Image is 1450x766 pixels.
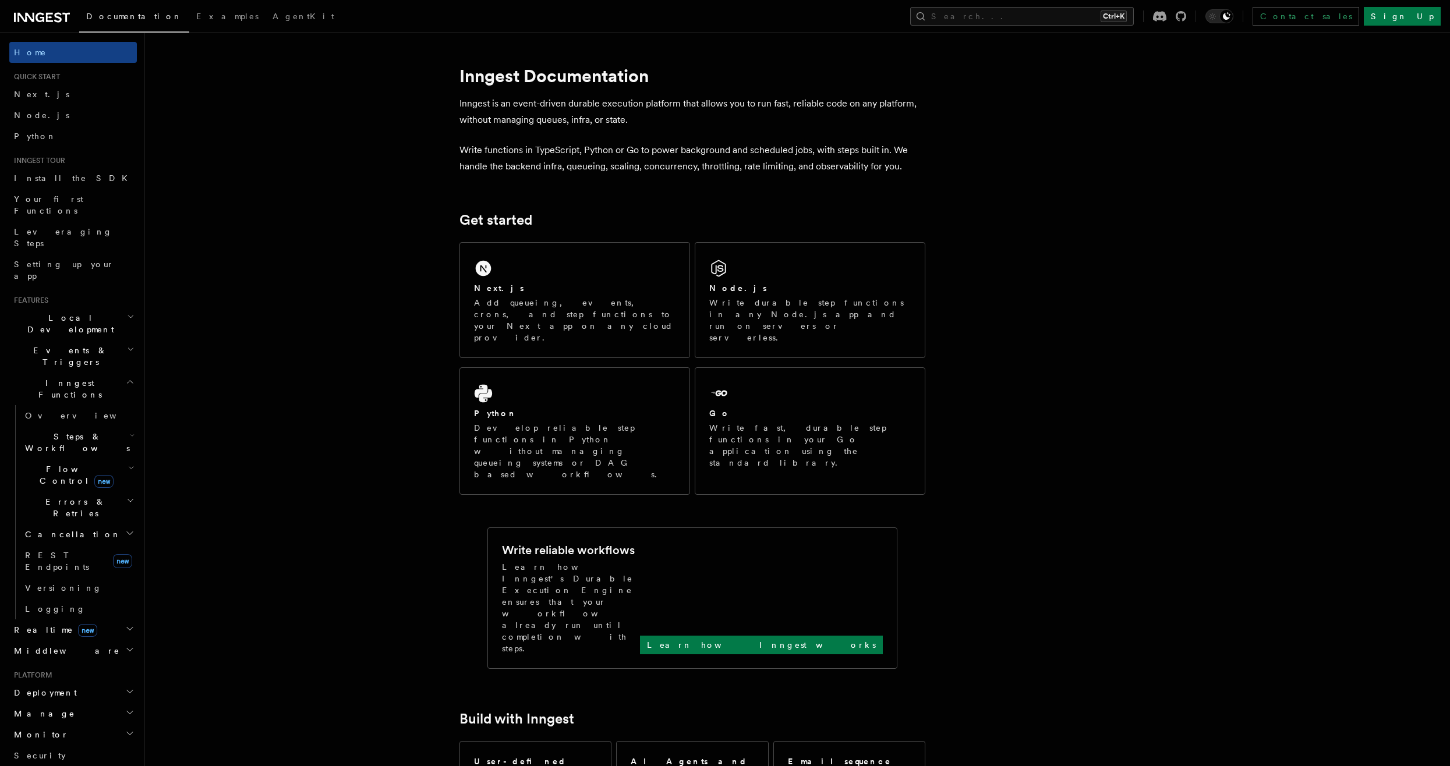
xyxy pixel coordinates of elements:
a: Your first Functions [9,189,137,221]
button: Errors & Retries [20,491,137,524]
span: Python [14,132,56,141]
span: Local Development [9,312,127,335]
button: Events & Triggers [9,340,137,373]
a: Node.js [9,105,137,126]
a: Next.jsAdd queueing, events, crons, and step functions to your Next app on any cloud provider. [459,242,690,358]
a: Setting up your app [9,254,137,286]
span: new [78,624,97,637]
p: Develop reliable step functions in Python without managing queueing systems or DAG based workflows. [474,422,676,480]
a: Security [9,745,137,766]
button: Deployment [9,682,137,703]
a: GoWrite fast, durable step functions in your Go application using the standard library. [695,367,925,495]
span: Node.js [14,111,69,120]
span: Documentation [86,12,182,21]
h2: Next.js [474,282,524,294]
a: AgentKit [266,3,341,31]
p: Write durable step functions in any Node.js app and run on servers or serverless. [709,297,911,343]
button: Cancellation [20,524,137,545]
a: Examples [189,3,266,31]
a: PythonDevelop reliable step functions in Python without managing queueing systems or DAG based wo... [459,367,690,495]
a: Learn how Inngest works [640,636,883,654]
span: Examples [196,12,259,21]
button: Realtimenew [9,619,137,640]
p: Write functions in TypeScript, Python or Go to power background and scheduled jobs, with steps bu... [459,142,925,175]
span: Leveraging Steps [14,227,112,248]
p: Add queueing, events, crons, and step functions to your Next app on any cloud provider. [474,297,676,343]
a: Leveraging Steps [9,221,137,254]
button: Search...Ctrl+K [910,7,1134,26]
span: Errors & Retries [20,496,126,519]
span: Home [14,47,47,58]
h2: Python [474,407,517,419]
span: Logging [25,604,86,613]
a: Python [9,126,137,147]
a: Get started [459,212,532,228]
a: Sign Up [1364,7,1441,26]
button: Manage [9,703,137,724]
p: Learn how Inngest's Durable Execution Engine ensures that your workflow already run until complet... [502,561,640,654]
span: Events & Triggers [9,345,127,368]
span: Monitor [9,729,69,740]
button: Middleware [9,640,137,661]
button: Flow Controlnew [20,459,137,491]
span: Next.js [14,90,69,99]
span: Inngest Functions [9,377,126,400]
h2: Go [709,407,730,419]
span: Security [14,751,66,760]
a: Node.jsWrite durable step functions in any Node.js app and run on servers or serverless. [695,242,925,358]
span: Deployment [9,687,77,698]
span: REST Endpoints [25,551,89,572]
div: Inngest Functions [9,405,137,619]
span: new [113,554,132,568]
button: Inngest Functions [9,373,137,405]
span: Features [9,296,48,305]
span: Flow Control [20,463,128,487]
span: Platform [9,671,52,680]
span: AgentKit [273,12,334,21]
p: Write fast, durable step functions in your Go application using the standard library. [709,422,911,469]
a: Next.js [9,84,137,105]
kbd: Ctrl+K [1101,10,1127,22]
a: Versioning [20,577,137,598]
h1: Inngest Documentation [459,65,925,86]
a: Overview [20,405,137,426]
a: Home [9,42,137,63]
span: Your first Functions [14,194,83,215]
span: Install the SDK [14,173,135,183]
span: Steps & Workflows [20,431,130,454]
p: Inngest is an event-driven durable execution platform that allows you to run fast, reliable code ... [459,95,925,128]
button: Toggle dark mode [1205,9,1233,23]
button: Local Development [9,307,137,340]
span: new [94,475,114,488]
a: REST Endpointsnew [20,545,137,577]
span: Realtime [9,624,97,636]
span: Quick start [9,72,60,81]
span: Setting up your app [14,260,114,281]
h2: Write reliable workflows [502,542,635,558]
a: Install the SDK [9,168,137,189]
a: Build with Inngest [459,711,574,727]
span: Cancellation [20,529,121,540]
button: Steps & Workflows [20,426,137,459]
h2: Node.js [709,282,767,294]
a: Contact sales [1253,7,1359,26]
span: Manage [9,708,75,719]
span: Inngest tour [9,156,65,165]
span: Middleware [9,645,120,657]
a: Logging [20,598,137,619]
span: Overview [25,411,145,420]
a: Documentation [79,3,189,33]
span: Versioning [25,583,102,593]
button: Monitor [9,724,137,745]
p: Learn how Inngest works [647,639,876,651]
